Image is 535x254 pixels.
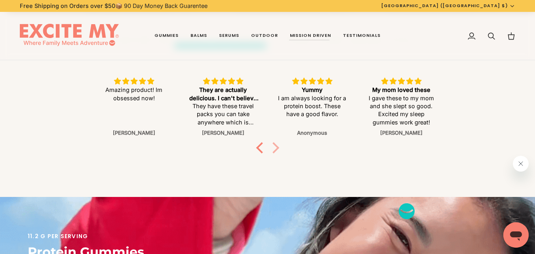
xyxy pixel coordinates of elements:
[213,12,245,60] a: Serums
[513,156,529,172] iframe: Close message from EXCITE MY BOT
[20,2,115,9] strong: Free Shipping on Orders over $50
[277,76,347,86] div: 5 stars
[5,6,106,13] h1: EXCITE MY BOT
[149,12,185,60] a: Gummies
[245,12,284,60] a: Outdoor
[28,233,322,241] p: 11.2 g per serving
[188,76,258,86] div: 5 stars
[190,32,207,39] span: Balms
[343,32,381,39] span: Testimonials
[399,203,415,219] iframe: no content
[99,86,169,102] p: Amazing product! Im obsessed now!
[337,12,386,60] a: Testimonials
[188,130,258,136] div: [PERSON_NAME]
[366,130,436,136] div: [PERSON_NAME]
[503,222,529,248] iframe: Button to launch messaging window
[99,76,169,86] div: 5 stars
[366,94,436,126] p: I gave these to my mom and she slept so good. Excited my sleep gummies work great!
[185,12,213,60] a: Balms
[277,86,347,94] div: Yummy
[366,76,436,86] div: 5 stars
[20,2,208,10] p: 📦 90 Day Money Back Guarentee
[399,156,529,219] div: EXCITE MY BOT says "Welcome 👋 I have a special 10% off promo code just for you! Click to get code...
[188,86,258,102] div: They are actually delicious. I can't believe this is protein
[366,86,436,94] div: My mom loved these
[284,12,337,60] a: Mission Driven
[188,102,258,126] p: They have these travel packs you can take anywhere which is awesome. They are actually very very ...
[251,32,278,39] span: Outdoor
[5,17,105,39] span: Welcome 👋 I have a special 10% off promo code just for you! Click to get code....
[277,94,347,118] p: I am always looking for a protein boost. These have a good flavor.
[219,32,239,39] span: Serums
[20,24,119,48] img: EXCITE MY®
[290,32,331,39] span: Mission Driven
[277,130,347,136] div: Anonymous
[154,32,179,39] span: Gummies
[99,130,169,136] div: [PERSON_NAME]
[375,2,521,9] button: [GEOGRAPHIC_DATA] ([GEOGRAPHIC_DATA] $)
